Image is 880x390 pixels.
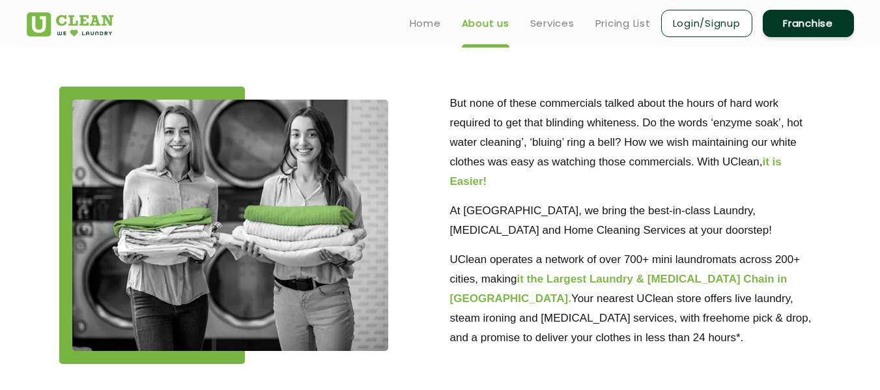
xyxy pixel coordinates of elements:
a: Login/Signup [661,10,752,37]
p: UClean operates a network of over 700+ mini laundromats across 200+ cities, making Your nearest U... [450,250,821,348]
b: it the Largest Laundry & [MEDICAL_DATA] Chain in [GEOGRAPHIC_DATA]. [450,273,788,305]
img: about_img_11zon.webp [72,100,388,351]
a: Services [530,16,575,31]
p: But none of these commercials talked about the hours of hard work required to get that blinding w... [450,94,821,191]
a: Home [410,16,441,31]
img: UClean Laundry and Dry Cleaning [27,12,113,36]
p: At [GEOGRAPHIC_DATA], we bring the best-in-class Laundry, [MEDICAL_DATA] and Home Cleaning Servic... [450,201,821,240]
a: Franchise [763,10,854,37]
a: About us [462,16,509,31]
a: Pricing List [595,16,651,31]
